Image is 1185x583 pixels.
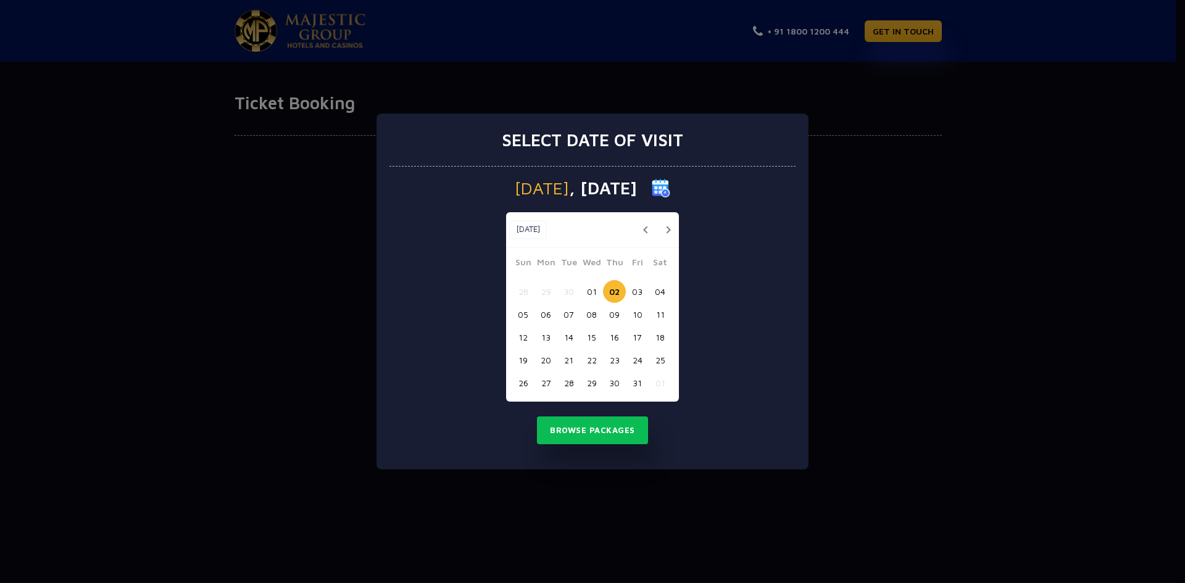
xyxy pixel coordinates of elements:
span: Tue [557,255,580,273]
span: Sat [649,255,671,273]
button: 27 [534,371,557,394]
button: 22 [580,349,603,371]
button: 08 [580,303,603,326]
button: 12 [512,326,534,349]
span: [DATE] [515,180,569,197]
button: 28 [557,371,580,394]
button: 19 [512,349,534,371]
button: 20 [534,349,557,371]
span: Fri [626,255,649,273]
button: 31 [626,371,649,394]
button: 30 [603,371,626,394]
button: 04 [649,280,671,303]
button: 24 [626,349,649,371]
span: Sun [512,255,534,273]
span: Wed [580,255,603,273]
button: [DATE] [509,220,547,239]
button: 23 [603,349,626,371]
button: 17 [626,326,649,349]
button: 03 [626,280,649,303]
span: , [DATE] [569,180,637,197]
h3: Select date of visit [502,130,683,151]
button: 05 [512,303,534,326]
button: 14 [557,326,580,349]
button: 16 [603,326,626,349]
button: 25 [649,349,671,371]
img: calender icon [652,179,670,197]
span: Mon [534,255,557,273]
button: 02 [603,280,626,303]
button: 29 [534,280,557,303]
button: Browse Packages [537,416,648,445]
button: 10 [626,303,649,326]
button: 28 [512,280,534,303]
button: 09 [603,303,626,326]
button: 15 [580,326,603,349]
button: 21 [557,349,580,371]
button: 29 [580,371,603,394]
button: 01 [580,280,603,303]
button: 07 [557,303,580,326]
button: 11 [649,303,671,326]
button: 18 [649,326,671,349]
button: 06 [534,303,557,326]
button: 01 [649,371,671,394]
span: Thu [603,255,626,273]
button: 30 [557,280,580,303]
button: 13 [534,326,557,349]
button: 26 [512,371,534,394]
